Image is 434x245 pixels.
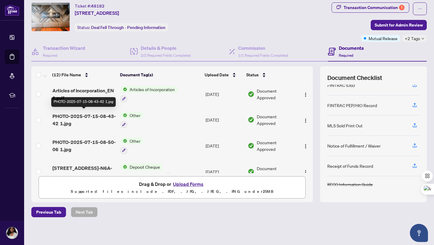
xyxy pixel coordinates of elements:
img: Status Icon [121,86,127,93]
span: 48182 [91,3,105,9]
td: [DATE] [203,107,245,133]
button: Open asap [410,224,428,242]
button: Logo [301,115,310,125]
span: Other [127,138,143,144]
span: Articles of Incorporation [127,86,177,93]
span: Document Approved [257,139,296,152]
p: Supported files include .PDF, .JPG, .JPEG, .PNG under 25 MB [42,188,302,195]
div: PHOTO-2025-07-15-08-43-42 1.jpg [51,97,116,107]
span: Deal Fell Through - Pending Information [91,25,165,30]
span: Document Checklist [327,74,382,82]
img: Logo [303,170,308,175]
button: Transaction Communication5 [332,2,409,13]
td: [DATE] [203,159,245,185]
th: (12) File Name [50,66,118,83]
img: Status Icon [121,173,127,180]
button: Logo [301,141,310,151]
div: FINTRAC ID(s) [327,82,355,88]
div: Ticket #: [75,2,105,9]
button: Previous Tab [31,207,66,217]
button: Logo [301,167,310,177]
span: Required [339,53,353,58]
img: Status Icon [121,112,127,119]
div: Notice of Fulfillment / Waiver [327,142,381,149]
button: Status IconArticles of Incorporation [121,86,177,102]
img: Status Icon [121,138,127,144]
button: Submit for Admin Review [371,20,427,30]
span: [STREET_ADDRESS]-N6A-3H3-07-23-2025.pdf [52,164,116,179]
button: Status IconOther [121,138,143,154]
span: Document Approved [257,87,296,101]
img: Logo [303,118,308,123]
img: IMG-X12027005_1.jpg [32,3,70,31]
span: PHOTO-2025-07-15-08-43-42 1.jpg [52,113,116,127]
span: Articles of Incorporation_EN 1.pdf [52,87,116,101]
div: RECO Information Guide [327,181,373,188]
div: MLS Sold Print Out [327,122,363,129]
span: Previous Tab [36,207,61,217]
h4: Documents [339,44,364,52]
button: Status IconDeposit ChequeStatus IconDeposit Receipt [121,164,171,180]
span: Status [246,72,259,78]
span: Drag & Drop orUpload FormsSupported files include .PDF, .JPG, .JPEG, .PNG under25MB [39,177,305,199]
img: Logo [303,144,308,149]
th: Upload Date [202,66,244,83]
div: Status: [75,23,168,31]
img: Profile Icon [6,227,18,239]
img: logo [5,5,19,16]
img: Document Status [248,142,254,149]
span: Submit for Admin Review [375,20,423,30]
span: Mutual Release [369,35,398,42]
img: Document Status [248,168,254,175]
span: 2/2 Required Fields Completed [141,53,191,58]
h4: Transaction Wizard [43,44,85,52]
th: Status [244,66,296,83]
span: Deposit Cheque [127,164,162,170]
img: Document Status [248,116,254,123]
span: Document Approved [257,113,296,126]
td: [DATE] [203,133,245,159]
td: [DATE] [203,81,245,107]
div: Receipt of Funds Record [327,163,373,169]
button: Upload Forms [171,180,205,188]
img: Logo [303,92,308,97]
span: Deposit Receipt [127,173,162,180]
img: Status Icon [121,164,127,170]
span: 1/1 Required Fields Completed [238,53,288,58]
th: Document Tag(s) [118,66,202,83]
div: 5 [399,5,404,10]
span: Document Approved [257,165,296,178]
span: Other [127,112,143,119]
span: (12) File Name [52,72,81,78]
img: Document Status [248,91,254,97]
button: Next Tab [71,207,98,217]
span: Required [43,53,57,58]
div: Transaction Communication [344,3,404,12]
span: ellipsis [418,7,422,11]
span: +2 Tags [405,35,420,42]
span: Upload Date [205,72,229,78]
span: down [421,37,424,40]
h4: Details & People [141,44,191,52]
div: FINTRAC PEP/HIO Record [327,102,377,109]
h4: Commission [238,44,288,52]
button: Status IconOther [121,112,143,128]
span: [STREET_ADDRESS] [75,9,119,17]
button: Logo [301,89,310,99]
span: PHOTO-2025-07-15-08-50-06 1.jpg [52,138,116,153]
span: Drag & Drop or [139,180,205,188]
